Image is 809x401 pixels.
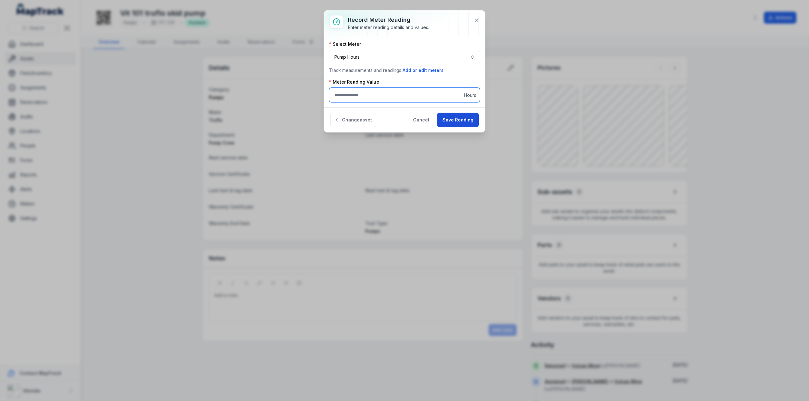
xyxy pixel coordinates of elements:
[437,113,479,127] button: Save Reading
[330,113,376,127] button: Changeasset
[408,113,435,127] button: Cancel
[329,67,480,74] p: Track measurements and readings.
[348,15,429,24] h3: Record meter reading
[402,67,444,74] button: Add or edit meters
[329,79,379,85] label: Meter Reading Value
[329,50,480,64] button: Pump Hours
[329,41,361,47] label: Select Meter
[329,88,480,102] input: :r5e:-form-item-label
[348,24,429,31] div: Enter meter reading details and values.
